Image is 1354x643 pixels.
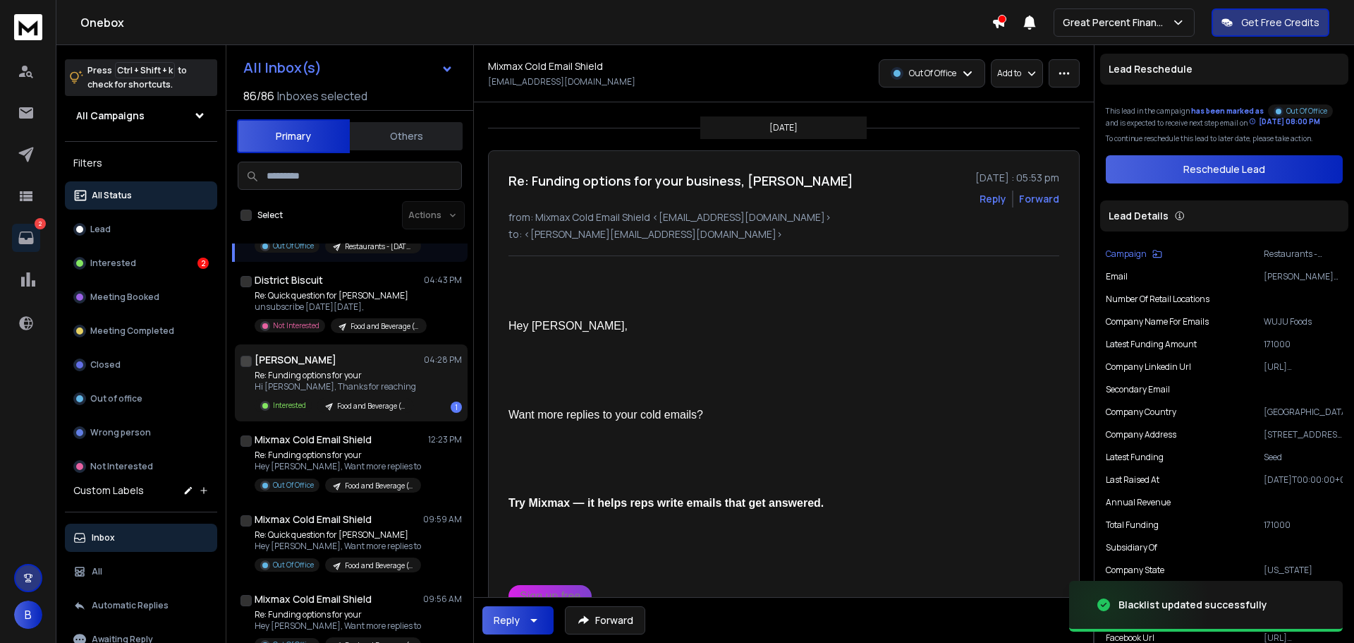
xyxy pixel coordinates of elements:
[255,301,424,313] p: unsubscribe [DATE][DATE],
[488,59,603,73] h1: Mixmax Cold Email Shield
[90,359,121,371] p: Closed
[90,258,136,269] p: Interested
[90,393,142,404] p: Out of office
[65,283,217,311] button: Meeting Booked
[255,529,421,541] p: Re: Quick question for [PERSON_NAME]
[80,14,992,31] h1: Onebox
[1106,133,1343,144] p: To continue reschedule this lead to later date, please take action.
[1106,542,1157,553] p: Subsidiary of
[12,224,40,252] a: 2
[115,62,175,78] span: Ctrl + Shift + k
[1019,192,1059,206] div: Forward
[424,275,462,286] p: 04:43 PM
[494,613,520,627] div: Reply
[1241,16,1319,30] p: Get Free Credits
[1106,384,1170,395] p: Secondary Email
[488,76,635,88] p: [EMAIL_ADDRESS][DOMAIN_NAME]
[980,192,1006,206] button: Reply
[65,317,217,345] button: Meeting Completed
[87,64,187,92] p: Press to check for shortcuts.
[255,609,421,620] p: Re: Funding options for your
[508,497,824,509] b: Try Mixmax — it helps reps write emails that get answered.
[65,524,217,552] button: Inbox
[92,532,115,543] p: Inbox
[255,353,336,367] h1: [PERSON_NAME]
[255,592,372,606] h1: Mixmax Cold Email Shield
[345,481,413,491] p: Food and Beverage (General) - [DATE]
[1063,16,1171,30] p: Great Percent Finance
[1249,116,1320,127] div: [DATE] 08:00 PM
[255,461,421,472] p: Hey [PERSON_NAME], Want more replies to
[1106,474,1159,486] p: Last Raised At
[90,224,111,235] p: Lead
[273,480,314,491] p: Out Of Office
[65,558,217,586] button: All
[257,210,283,221] label: Select
[482,606,554,635] button: Reply
[255,620,421,632] p: Hey [PERSON_NAME], Want more replies to
[90,461,153,472] p: Not Interested
[65,215,217,244] button: Lead
[975,171,1059,185] p: [DATE] : 05:53 pm
[232,54,465,82] button: All Inbox(s)
[1264,316,1343,327] p: WUJU Foods
[14,14,42,40] img: logo
[243,61,322,75] h1: All Inbox(s)
[1106,497,1171,508] p: Annual Revenue
[90,427,151,438] p: Wrong person
[273,241,314,251] p: Out Of Office
[65,181,217,210] button: All Status
[508,585,592,608] a: Sign up free
[243,88,274,104] span: 86 / 86
[65,249,217,277] button: Interested2
[1106,248,1147,260] p: Campaign
[1264,271,1343,282] p: [PERSON_NAME][EMAIL_ADDRESS][DOMAIN_NAME]
[1106,339,1197,350] p: Latest Funding Amount
[65,452,217,481] button: Not Interested
[508,319,920,334] div: Hey [PERSON_NAME],
[255,381,416,392] p: Hi [PERSON_NAME], Thanks for reaching
[1264,361,1343,373] p: [URL][DOMAIN_NAME]
[424,354,462,366] p: 04:28 PM
[1109,209,1169,223] p: Lead Details
[345,241,413,252] p: Restaurants - [DATE]
[1106,271,1128,282] p: Email
[508,227,1059,241] p: to: <[PERSON_NAME][EMAIL_ADDRESS][DOMAIN_NAME]>
[345,560,413,571] p: Food and Beverage (General) - [DATE]
[65,385,217,413] button: Out of office
[1106,248,1162,260] button: Campaign
[65,102,217,130] button: All Campaigns
[255,273,323,287] h1: District Biscuit
[423,594,462,605] p: 09:56 AM
[1264,429,1343,440] p: [STREET_ADDRESS][US_STATE]
[909,68,956,79] p: Out Of Office
[255,290,424,301] p: Re: Quick question for [PERSON_NAME]
[1264,248,1343,260] p: Restaurants - [DATE]
[90,292,159,303] p: Meeting Booked
[1191,106,1264,116] span: has been marked as
[1286,106,1327,116] p: Out Of Office
[1106,429,1176,440] p: Company Address
[277,88,367,104] h3: Inboxes selected
[237,119,350,153] button: Primary
[997,68,1021,79] p: Add to
[508,408,920,423] div: Want more replies to your cold emails?
[1264,452,1343,463] p: Seed
[65,419,217,447] button: Wrong person
[255,450,421,461] p: Re: Funding options for your
[65,153,217,173] h3: Filters
[273,560,314,570] p: Out Of Office
[508,210,1059,224] p: from: Mixmax Cold Email Shield <[EMAIL_ADDRESS][DOMAIN_NAME]>
[428,434,462,445] p: 12:23 PM
[423,514,462,525] p: 09:59 AM
[1264,407,1343,418] p: [GEOGRAPHIC_DATA]
[1118,598,1267,612] div: Blacklist updated successfully
[92,190,132,201] p: All Status
[1264,339,1343,350] p: 171000
[1264,474,1343,486] p: [DATE]T00:00:00+00:00
[1106,294,1209,305] p: Number of Retail Locations
[1106,519,1159,531] p: Total Funding
[73,483,144,498] h3: Custom Labels
[1106,316,1209,327] p: Company Name for Emails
